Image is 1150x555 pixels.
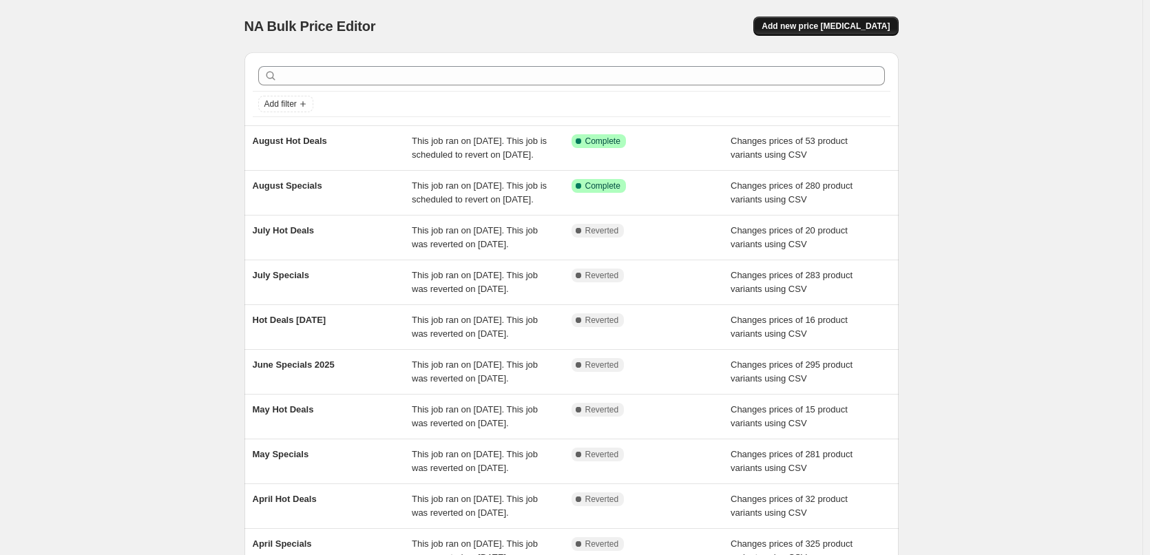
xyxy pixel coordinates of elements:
[253,359,335,370] span: June Specials 2025
[412,270,538,294] span: This job ran on [DATE]. This job was reverted on [DATE].
[731,270,853,294] span: Changes prices of 283 product variants using CSV
[412,359,538,384] span: This job ran on [DATE]. This job was reverted on [DATE].
[585,359,619,370] span: Reverted
[731,404,848,428] span: Changes prices of 15 product variants using CSV
[731,225,848,249] span: Changes prices of 20 product variants using CSV
[412,225,538,249] span: This job ran on [DATE]. This job was reverted on [DATE].
[731,315,848,339] span: Changes prices of 16 product variants using CSV
[264,98,297,109] span: Add filter
[253,136,327,146] span: August Hot Deals
[585,225,619,236] span: Reverted
[753,17,898,36] button: Add new price [MEDICAL_DATA]
[253,404,314,415] span: May Hot Deals
[412,136,547,160] span: This job ran on [DATE]. This job is scheduled to revert on [DATE].
[585,538,619,549] span: Reverted
[731,180,853,205] span: Changes prices of 280 product variants using CSV
[253,270,309,280] span: July Specials
[585,136,620,147] span: Complete
[412,494,538,518] span: This job ran on [DATE]. This job was reverted on [DATE].
[253,180,322,191] span: August Specials
[585,404,619,415] span: Reverted
[412,404,538,428] span: This job ran on [DATE]. This job was reverted on [DATE].
[585,315,619,326] span: Reverted
[731,359,853,384] span: Changes prices of 295 product variants using CSV
[585,494,619,505] span: Reverted
[585,270,619,281] span: Reverted
[585,180,620,191] span: Complete
[731,494,848,518] span: Changes prices of 32 product variants using CSV
[412,449,538,473] span: This job ran on [DATE]. This job was reverted on [DATE].
[253,449,309,459] span: May Specials
[762,21,890,32] span: Add new price [MEDICAL_DATA]
[585,449,619,460] span: Reverted
[731,449,853,473] span: Changes prices of 281 product variants using CSV
[412,180,547,205] span: This job ran on [DATE]. This job is scheduled to revert on [DATE].
[731,136,848,160] span: Changes prices of 53 product variants using CSV
[244,19,376,34] span: NA Bulk Price Editor
[253,225,315,235] span: July Hot Deals
[253,494,317,504] span: April Hot Deals
[253,315,326,325] span: Hot Deals [DATE]
[258,96,313,112] button: Add filter
[412,315,538,339] span: This job ran on [DATE]. This job was reverted on [DATE].
[253,538,312,549] span: April Specials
